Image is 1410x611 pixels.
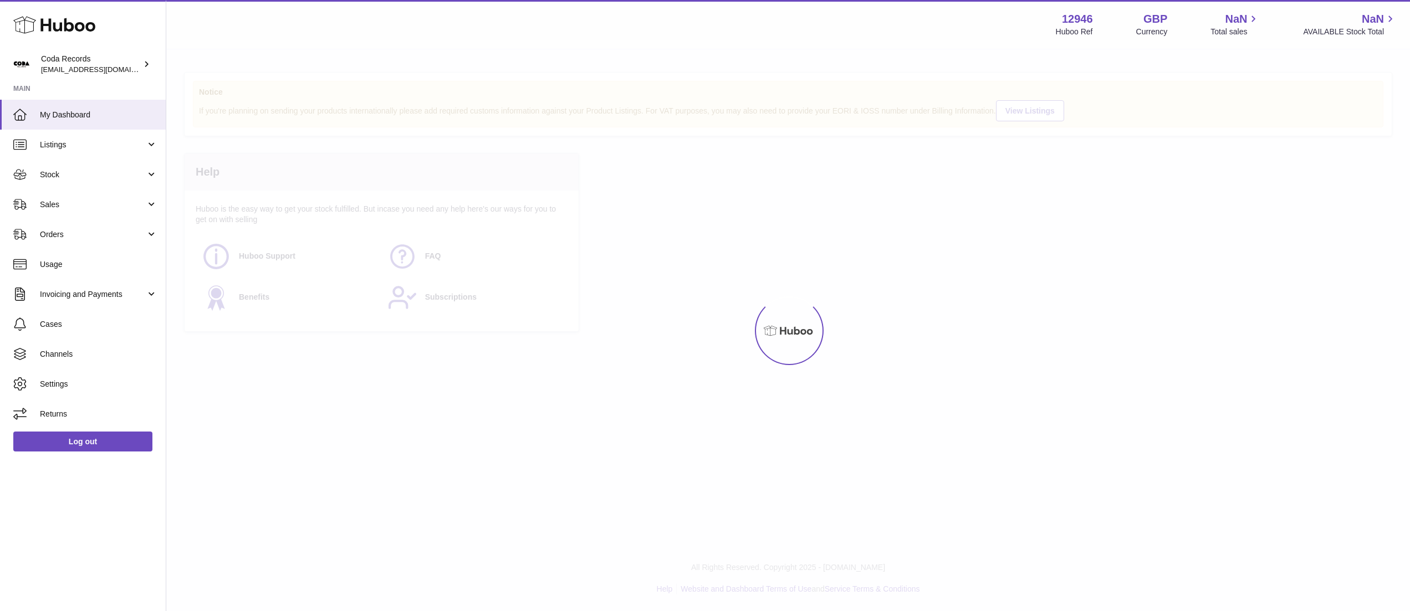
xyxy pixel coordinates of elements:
span: Returns [40,409,157,419]
a: Log out [13,432,152,451]
div: Coda Records [41,54,141,75]
span: Settings [40,379,157,389]
span: [EMAIL_ADDRESS][DOMAIN_NAME] [41,65,163,74]
span: My Dashboard [40,110,157,120]
div: Currency [1136,27,1168,37]
span: Orders [40,229,146,240]
img: haz@pcatmedia.com [13,56,30,73]
span: Stock [40,170,146,180]
a: NaN Total sales [1210,12,1260,37]
span: Channels [40,349,157,360]
a: NaN AVAILABLE Stock Total [1303,12,1397,37]
span: NaN [1225,12,1247,27]
span: Listings [40,140,146,150]
span: Invoicing and Payments [40,289,146,300]
span: NaN [1362,12,1384,27]
strong: GBP [1143,12,1167,27]
span: Usage [40,259,157,270]
span: Sales [40,199,146,210]
span: Total sales [1210,27,1260,37]
span: AVAILABLE Stock Total [1303,27,1397,37]
span: Cases [40,319,157,330]
div: Huboo Ref [1056,27,1093,37]
strong: 12946 [1062,12,1093,27]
